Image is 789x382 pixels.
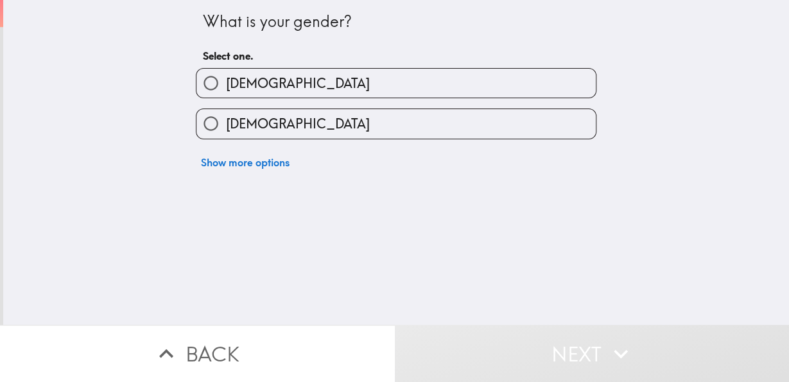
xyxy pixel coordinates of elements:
button: Show more options [196,150,295,175]
div: What is your gender? [203,11,589,33]
button: [DEMOGRAPHIC_DATA] [196,109,596,138]
h6: Select one. [203,49,589,63]
span: [DEMOGRAPHIC_DATA] [225,74,369,92]
button: [DEMOGRAPHIC_DATA] [196,69,596,98]
span: [DEMOGRAPHIC_DATA] [225,115,369,133]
